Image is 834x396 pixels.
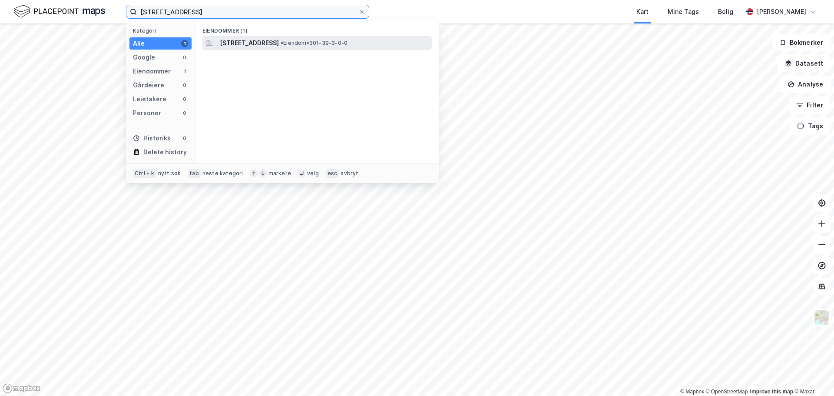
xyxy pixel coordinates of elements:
[133,80,164,90] div: Gårdeiere
[181,96,188,103] div: 0
[778,55,831,72] button: Datasett
[791,354,834,396] iframe: Chat Widget
[791,354,834,396] div: Kontrollprogram for chat
[281,40,283,46] span: •
[326,169,339,178] div: esc
[181,54,188,61] div: 0
[268,170,291,177] div: markere
[341,170,358,177] div: avbryt
[718,7,733,17] div: Bolig
[750,389,793,395] a: Improve this map
[143,147,187,157] div: Delete history
[14,4,105,19] img: logo.f888ab2527a4732fd821a326f86c7f29.svg
[158,170,181,177] div: nytt søk
[133,108,161,118] div: Personer
[133,52,155,63] div: Google
[181,68,188,75] div: 1
[137,5,358,18] input: Søk på adresse, matrikkel, gårdeiere, leietakere eller personer
[133,27,192,34] div: Kategori
[281,40,347,47] span: Eiendom • 301-39-3-0-0
[202,170,243,177] div: neste kategori
[307,170,319,177] div: velg
[706,389,748,395] a: OpenStreetMap
[3,383,41,393] a: Mapbox homepage
[680,389,704,395] a: Mapbox
[181,82,188,89] div: 0
[757,7,806,17] div: [PERSON_NAME]
[790,117,831,135] button: Tags
[668,7,699,17] div: Mine Tags
[133,133,171,143] div: Historikk
[133,94,166,104] div: Leietakere
[772,34,831,51] button: Bokmerker
[133,66,171,77] div: Eiendommer
[181,40,188,47] div: 1
[636,7,649,17] div: Kart
[181,135,188,142] div: 0
[789,97,831,114] button: Filter
[195,20,439,36] div: Eiendommer (1)
[133,38,145,49] div: Alle
[814,309,830,326] img: Z
[780,76,831,93] button: Analyse
[181,110,188,116] div: 0
[220,38,279,48] span: [STREET_ADDRESS]
[188,169,201,178] div: tab
[133,169,156,178] div: Ctrl + k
